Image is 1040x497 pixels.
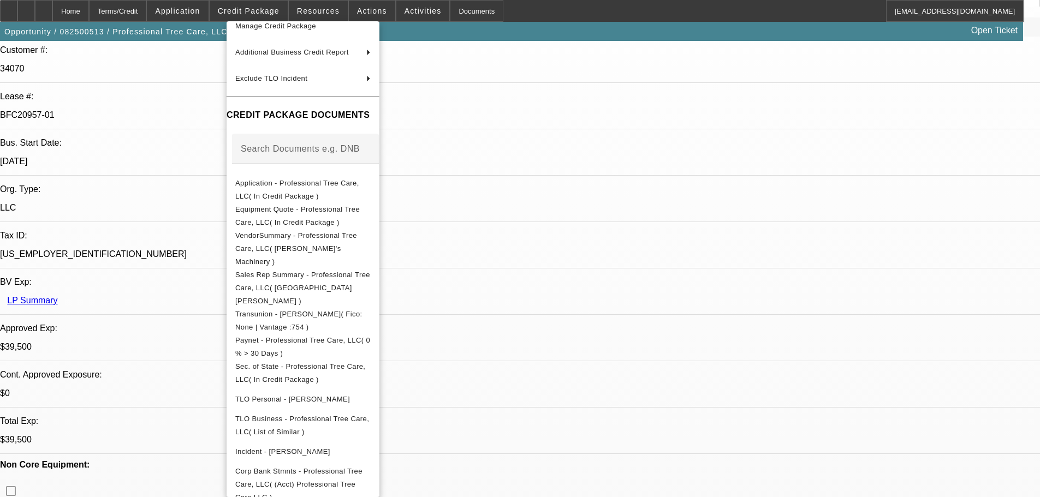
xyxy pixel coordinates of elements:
button: Paynet - Professional Tree Care, LLC( 0 % > 30 Days ) [227,334,379,360]
button: TLO Personal - Adams, Gordon [227,386,379,412]
span: Transunion - [PERSON_NAME]( Fico: None | Vantage :754 ) [235,310,362,331]
button: Sales Rep Summary - Professional Tree Care, LLC( Mansfield, Jeff ) [227,268,379,308]
button: Incident - Adams, Gordon [227,439,379,465]
span: Paynet - Professional Tree Care, LLC( 0 % > 30 Days ) [235,336,370,357]
span: TLO Business - Professional Tree Care, LLC( List of Similar ) [235,415,369,436]
button: VendorSummary - Professional Tree Care, LLC( Schmidy's Machinery ) [227,229,379,268]
span: Equipment Quote - Professional Tree Care, LLC( In Credit Package ) [235,205,360,226]
button: Sec. of State - Professional Tree Care, LLC( In Credit Package ) [227,360,379,386]
h4: CREDIT PACKAGE DOCUMENTS [227,109,379,122]
button: Equipment Quote - Professional Tree Care, LLC( In Credit Package ) [227,203,379,229]
span: Application - Professional Tree Care, LLC( In Credit Package ) [235,179,359,200]
span: Sec. of State - Professional Tree Care, LLC( In Credit Package ) [235,362,365,384]
span: Exclude TLO Incident [235,74,307,82]
button: Application - Professional Tree Care, LLC( In Credit Package ) [227,177,379,203]
span: Incident - [PERSON_NAME] [235,447,330,456]
button: TLO Business - Professional Tree Care, LLC( List of Similar ) [227,412,379,439]
button: Transunion - Adams, Gordon( Fico: None | Vantage :754 ) [227,308,379,334]
span: Sales Rep Summary - Professional Tree Care, LLC( [GEOGRAPHIC_DATA][PERSON_NAME] ) [235,271,370,305]
span: Manage Credit Package [235,22,316,30]
span: VendorSummary - Professional Tree Care, LLC( [PERSON_NAME]'s Machinery ) [235,231,357,266]
mat-label: Search Documents e.g. DNB [241,144,360,153]
span: Additional Business Credit Report [235,48,349,56]
span: TLO Personal - [PERSON_NAME] [235,395,350,403]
